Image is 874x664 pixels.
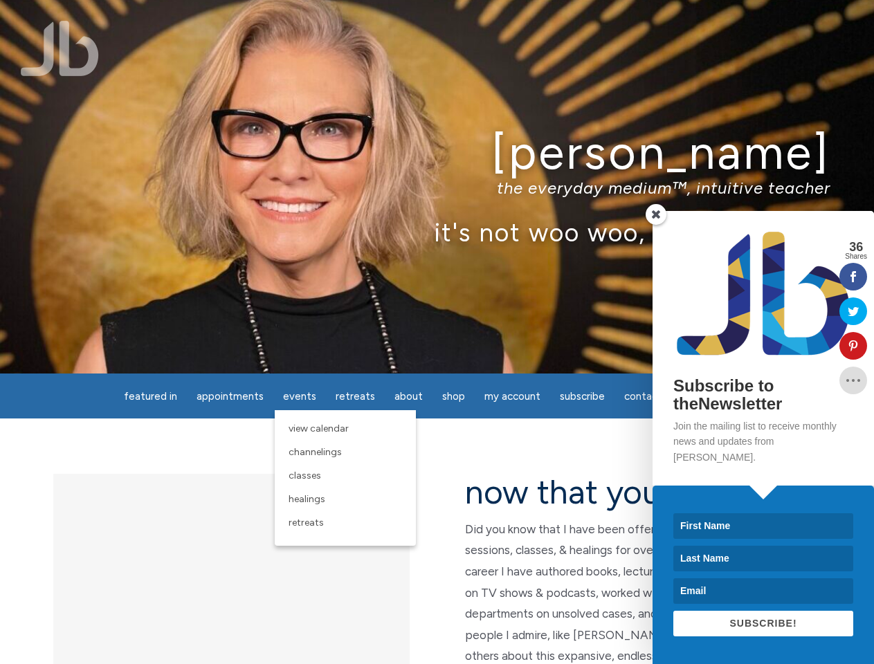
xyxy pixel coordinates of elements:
a: Events [275,383,325,410]
span: Shares [845,253,867,260]
span: Healings [289,493,325,505]
span: Shop [442,390,465,403]
span: Retreats [289,517,324,528]
a: Classes [282,464,409,488]
span: My Account [484,390,540,403]
p: Join the mailing list to receive monthly news and updates from [PERSON_NAME]. [673,418,853,465]
a: Channelings [282,441,409,464]
span: Appointments [197,390,264,403]
h2: Subscribe to theNewsletter [673,377,853,414]
a: Subscribe [552,383,613,410]
input: Email [673,578,853,604]
a: View Calendar [282,417,409,441]
span: featured in [124,390,177,403]
p: the everyday medium™, intuitive teacher [44,178,830,198]
span: SUBSCRIBE! [729,618,796,629]
img: Jamie Butler. The Everyday Medium [21,21,99,76]
a: Appointments [188,383,272,410]
p: it's not woo woo, it's true true™ [44,217,830,247]
button: SUBSCRIBE! [673,611,853,636]
input: Last Name [673,546,853,571]
span: 36 [845,241,867,253]
a: Healings [282,488,409,511]
a: Shop [434,383,473,410]
span: Events [283,390,316,403]
input: First Name [673,513,853,539]
h2: now that you are here… [465,474,821,510]
span: Subscribe [560,390,605,403]
span: Retreats [336,390,375,403]
span: Channelings [289,446,342,458]
a: My Account [476,383,549,410]
h1: [PERSON_NAME] [44,127,830,178]
a: About [386,383,431,410]
span: Classes [289,470,321,481]
a: featured in [116,383,185,410]
span: About [394,390,423,403]
span: View Calendar [289,423,349,434]
a: Retreats [327,383,383,410]
a: Retreats [282,511,409,535]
